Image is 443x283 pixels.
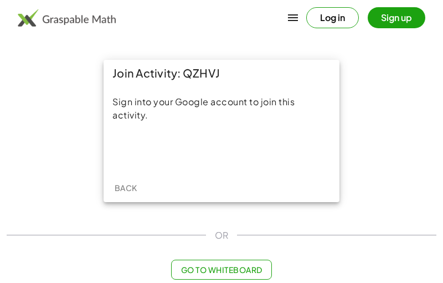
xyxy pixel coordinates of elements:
button: Go to Whiteboard [171,260,271,280]
iframe: Botón de Acceder con Google [163,138,280,163]
div: Acceder con Google. Se abre en una pestaña nueva [169,138,275,163]
span: Back [114,183,137,193]
span: OR [215,229,228,242]
div: Join Activity: QZHVJ [104,60,339,86]
span: Go to Whiteboard [181,265,262,275]
button: Back [108,178,143,198]
button: Log in [306,7,359,28]
button: Sign up [368,7,425,28]
div: Sign into your Google account to join this activity. [112,95,331,122]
